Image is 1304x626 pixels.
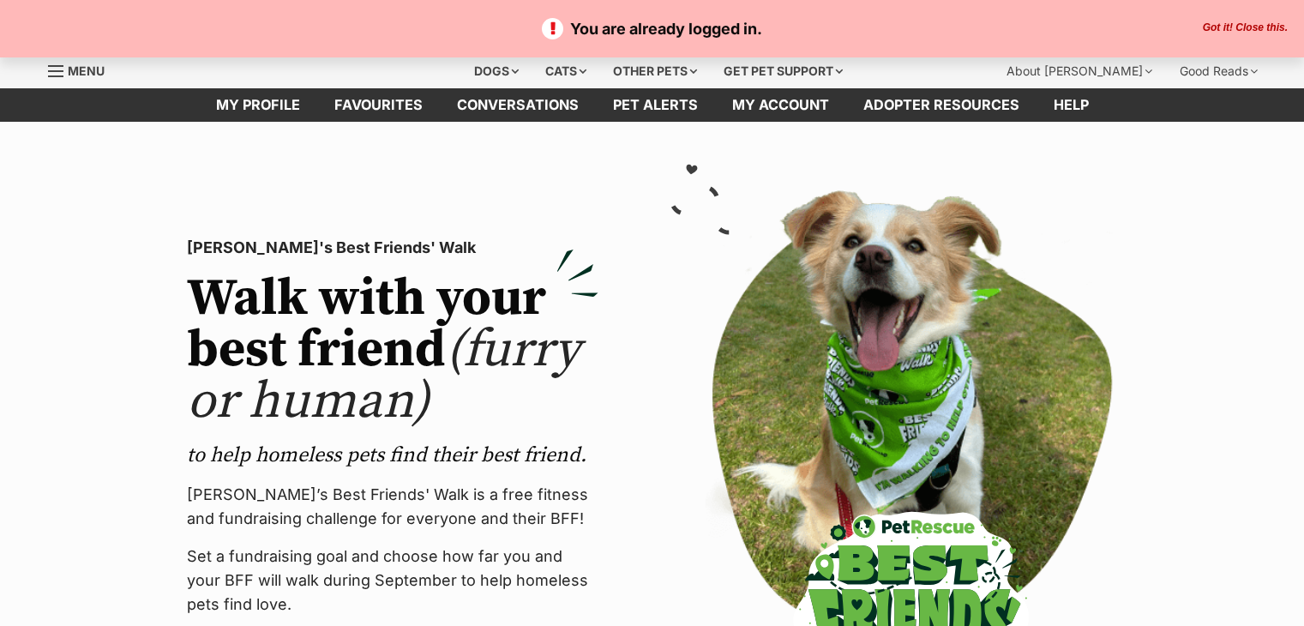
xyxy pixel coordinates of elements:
[187,274,598,428] h2: Walk with your best friend
[596,88,715,122] a: Pet alerts
[533,54,598,88] div: Cats
[187,236,598,260] p: [PERSON_NAME]'s Best Friends' Walk
[712,54,855,88] div: Get pet support
[187,545,598,617] p: Set a fundraising goal and choose how far you and your BFF will walk during September to help hom...
[846,88,1037,122] a: Adopter resources
[317,88,440,122] a: Favourites
[601,54,709,88] div: Other pets
[995,54,1164,88] div: About [PERSON_NAME]
[199,88,317,122] a: My profile
[68,63,105,78] span: Menu
[715,88,846,122] a: My account
[48,54,117,85] a: Menu
[462,54,531,88] div: Dogs
[1037,88,1106,122] a: Help
[1168,54,1270,88] div: Good Reads
[440,88,596,122] a: conversations
[187,318,580,434] span: (furry or human)
[187,442,598,469] p: to help homeless pets find their best friend.
[187,483,598,531] p: [PERSON_NAME]’s Best Friends' Walk is a free fitness and fundraising challenge for everyone and t...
